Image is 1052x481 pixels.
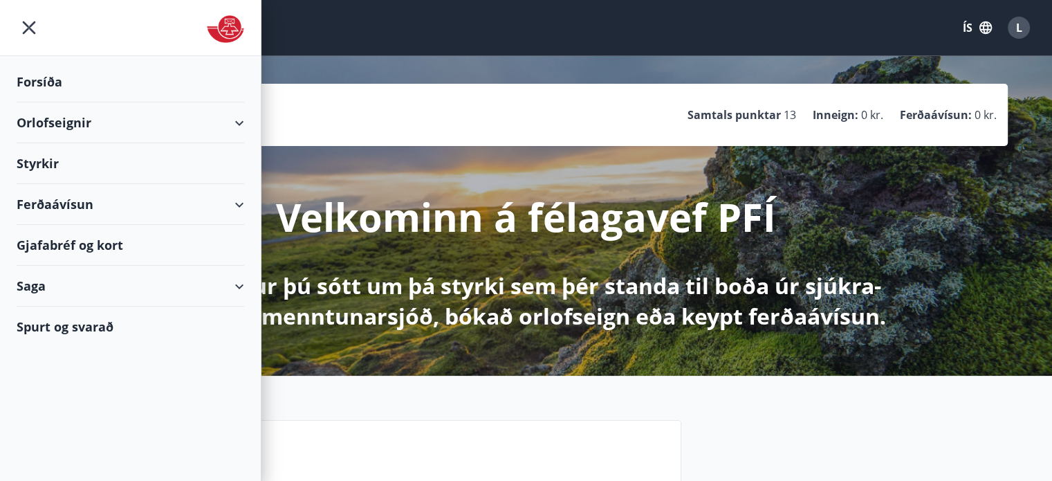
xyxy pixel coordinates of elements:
[147,455,670,479] p: Næstu helgi
[17,225,244,266] div: Gjafabréf og kort
[276,190,776,243] p: Velkominn á félagavef PFÍ
[17,143,244,184] div: Styrkir
[861,107,883,122] span: 0 kr.
[813,107,858,122] p: Inneign :
[161,271,892,332] p: Hér getur þú sótt um þá styrki sem þér standa til boða úr sjúkra- og starfsmenntunarsjóð, bókað o...
[17,102,244,143] div: Orlofseignir
[1002,11,1035,44] button: L
[17,62,244,102] div: Forsíða
[17,15,41,40] button: menu
[900,107,972,122] p: Ferðaávísun :
[784,107,796,122] span: 13
[688,107,781,122] p: Samtals punktar
[17,184,244,225] div: Ferðaávísun
[207,15,244,43] img: union_logo
[975,107,997,122] span: 0 kr.
[17,307,244,347] div: Spurt og svarað
[955,15,999,40] button: ÍS
[1016,20,1022,35] span: L
[17,266,244,307] div: Saga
